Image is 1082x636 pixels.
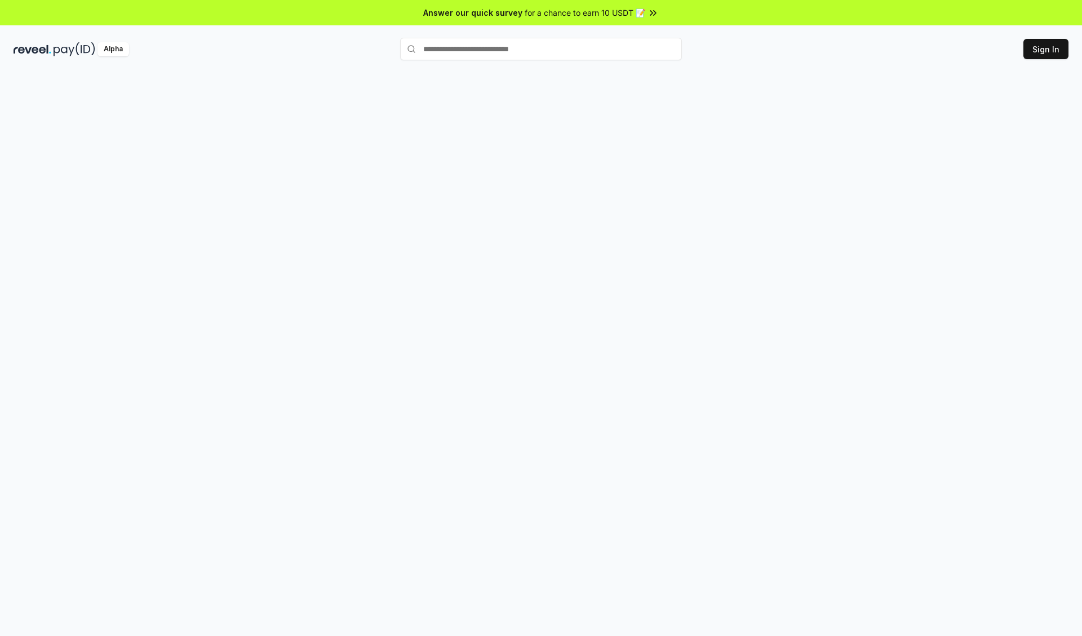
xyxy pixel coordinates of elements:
img: pay_id [54,42,95,56]
div: Alpha [97,42,129,56]
span: Answer our quick survey [423,7,522,19]
button: Sign In [1023,39,1068,59]
span: for a chance to earn 10 USDT 📝 [525,7,645,19]
img: reveel_dark [14,42,51,56]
